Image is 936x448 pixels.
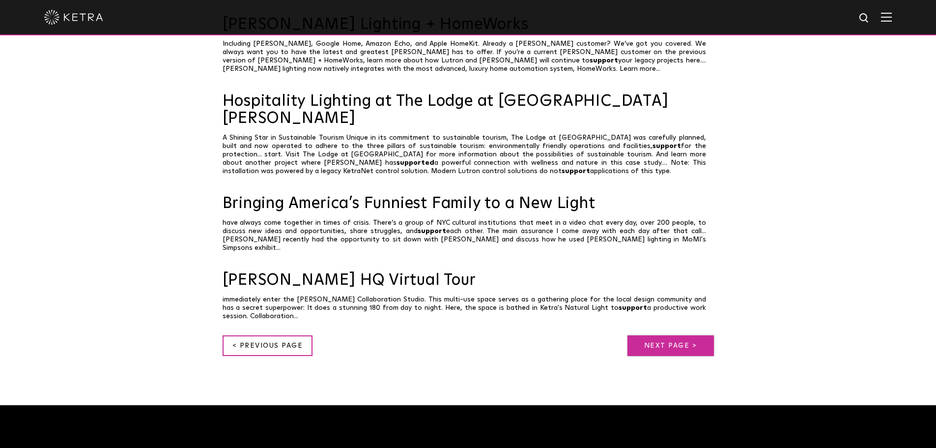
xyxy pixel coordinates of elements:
[223,219,714,252] p: have always come together in times of crisis. There’s a group of NYC cultural institutions that m...
[223,93,714,127] a: Hospitality Lighting at The Lodge at [GEOGRAPHIC_DATA][PERSON_NAME]
[223,195,714,212] a: Bringing America’s Funniest Family to a New Light
[223,335,313,356] a: < Previous page
[858,12,871,25] img: search icon
[619,304,647,311] span: support
[223,40,714,73] p: Including [PERSON_NAME], Google Home, Amazon Echo, and Apple HomeKit. Already a [PERSON_NAME] cus...
[652,143,681,149] span: support
[223,272,714,289] a: [PERSON_NAME] HQ Virtual Tour
[562,168,590,175] span: support
[418,228,446,235] span: support
[627,335,714,356] a: Next page >
[223,134,714,176] p: A Shining Star in Sustainable Tourism Unique in its commitment to sustainable tourism, The Lodge ...
[590,57,618,64] span: support
[881,12,892,22] img: Hamburger%20Nav.svg
[397,159,434,166] span: supported
[44,10,103,25] img: ketra-logo-2019-white
[223,296,714,321] p: immediately enter the [PERSON_NAME] Collaboration Studio. This multi-use space serves as a gather...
